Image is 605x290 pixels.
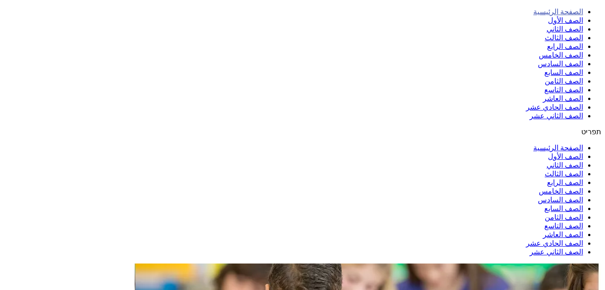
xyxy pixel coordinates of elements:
a: الصفحة الرئيسية [533,8,583,16]
a: الصف السادس [538,196,583,204]
a: الصفحة الرئيسية [533,144,583,152]
a: الصف الثالث [545,170,583,178]
a: الصف التاسع [544,222,583,230]
a: الصف التاسع [544,86,583,94]
a: الصف الحادي عشر [526,239,583,247]
a: الصف الثاني [547,25,583,33]
a: الصف العاشر [543,231,583,238]
a: الصف الثاني عشر [530,112,583,120]
a: الصف الأول [548,153,583,160]
a: الصف السابع [544,69,583,76]
a: الصف الثامن [545,213,583,221]
a: الصف السابع [544,205,583,212]
a: الصف الثالث [545,34,583,42]
a: الصف الأول [548,16,583,24]
a: الصف الخامس [539,187,583,195]
a: الصف الخامس [539,51,583,59]
a: الصف العاشر [543,95,583,102]
div: כפתור פתיחת תפריט [73,127,601,136]
span: תפריט [581,128,601,136]
a: الصف الثاني عشر [530,248,583,256]
a: الصف السادس [538,60,583,68]
a: الصف الحادي عشر [526,103,583,111]
a: الصف الثامن [545,77,583,85]
a: الصف الرابع [547,42,583,50]
a: الصف الثاني [547,161,583,169]
a: الصف الرابع [547,179,583,186]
